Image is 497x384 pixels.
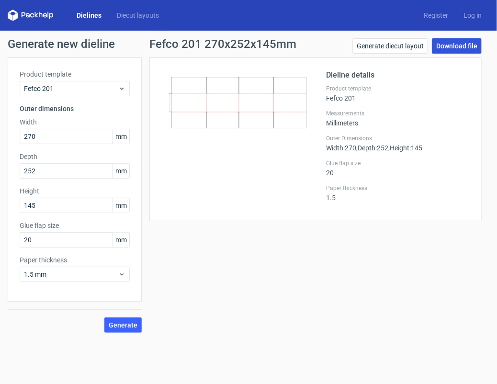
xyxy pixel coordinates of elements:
label: Glue flap size [20,221,130,230]
span: mm [113,233,129,247]
h3: Outer dimensions [20,104,130,113]
span: mm [113,129,129,144]
a: Diecut layouts [109,11,167,20]
label: Outer Dimensions [326,135,470,142]
label: Paper thickness [326,184,470,192]
span: mm [113,164,129,178]
div: Fefco 201 [326,85,470,102]
a: Log in [456,11,489,20]
a: Generate diecut layout [352,38,428,54]
span: Generate [109,322,137,328]
h1: Generate new dieline [8,38,489,50]
label: Depth [20,152,130,161]
label: Glue flap size [326,159,470,167]
a: Dielines [69,11,109,20]
span: Fefco 201 [24,84,118,93]
label: Product template [326,85,470,92]
span: , Height : 145 [388,144,422,152]
div: 20 [326,159,470,177]
span: Width : 270 [326,144,356,152]
label: Width [20,117,130,127]
button: Generate [104,317,142,333]
span: , Depth : 252 [356,144,388,152]
label: Height [20,186,130,196]
h2: Dieline details [326,69,470,81]
h1: Fefco 201 270x252x145mm [149,38,296,50]
span: 1.5 mm [24,270,118,279]
span: mm [113,198,129,213]
label: Product template [20,69,130,79]
label: Measurements [326,110,470,117]
a: Register [416,11,456,20]
div: 1.5 [326,184,470,202]
div: Millimeters [326,110,470,127]
label: Paper thickness [20,255,130,265]
a: Download file [432,38,482,54]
